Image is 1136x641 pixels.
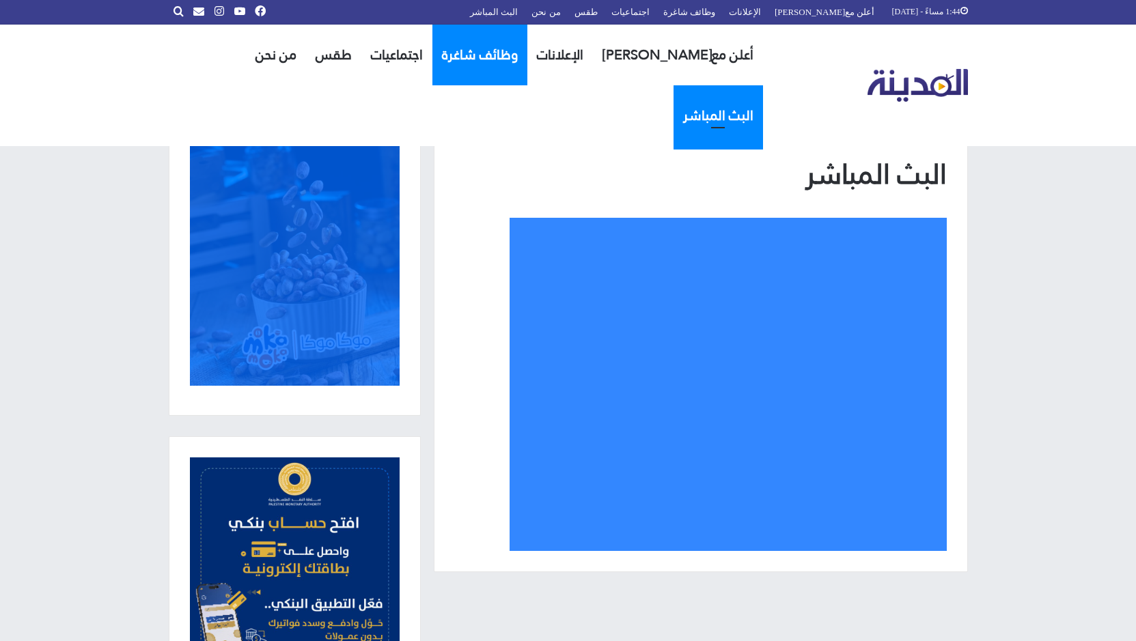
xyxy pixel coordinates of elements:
a: طقس [306,25,361,85]
h1: البث المباشر [455,155,947,194]
a: من نحن [246,25,306,85]
img: تلفزيون المدينة [868,69,968,102]
a: وظائف شاغرة [432,25,527,85]
a: اجتماعيات [361,25,432,85]
a: أعلن مع[PERSON_NAME] [593,25,763,85]
a: الإعلانات [527,25,593,85]
a: البث المباشر [674,85,763,146]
